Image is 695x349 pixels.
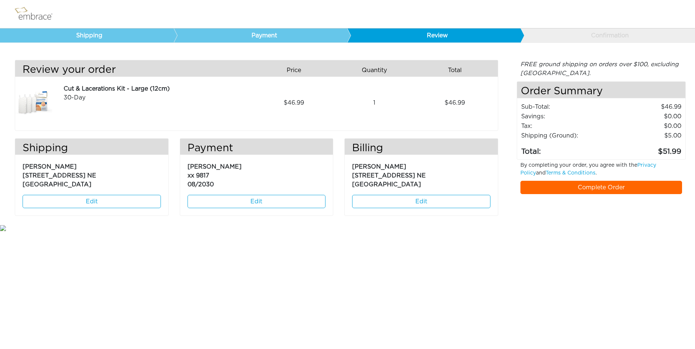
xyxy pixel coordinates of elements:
[352,195,490,208] a: Edit
[546,170,596,176] a: Terms & Conditions
[345,142,498,155] h3: Billing
[23,159,161,189] p: [PERSON_NAME] [STREET_ADDRESS] NE [GEOGRAPHIC_DATA]
[188,182,214,187] span: 08/2030
[609,140,682,157] td: 51.99
[520,181,682,194] a: Complete Order
[23,195,161,208] a: Edit
[180,142,333,155] h3: Payment
[520,163,656,176] a: Privacy Policy
[521,102,609,112] td: Sub-Total:
[445,98,465,107] span: 46.99
[520,28,694,43] a: Confirmation
[609,121,682,131] td: 0.00
[515,162,688,181] div: By completing your order, you agree with the and .
[347,28,521,43] a: Review
[609,102,682,112] td: 46.99
[284,98,304,107] span: 46.99
[15,142,168,155] h3: Shipping
[173,28,347,43] a: Payment
[13,5,61,23] img: logo.png
[256,64,337,77] div: Price
[609,131,682,140] td: $5.00
[517,60,686,78] div: FREE ground shipping on orders over $100, excluding [GEOGRAPHIC_DATA].
[373,98,375,107] span: 1
[64,93,251,102] div: 30-Day
[362,66,387,75] span: Quantity
[188,164,242,170] span: [PERSON_NAME]
[517,82,685,98] h4: Order Summary
[188,195,326,208] a: Edit
[521,140,609,157] td: Total:
[15,64,251,77] h3: Review your order
[15,84,52,121] img: b8104fea-8da9-11e7-a57a-02e45ca4b85b.jpeg
[417,64,497,77] div: Total
[609,112,682,121] td: 0.00
[352,159,490,189] p: [PERSON_NAME] [STREET_ADDRESS] NE [GEOGRAPHIC_DATA]
[64,84,251,93] div: Cut & Lacerations Kit - Large (12cm)
[188,173,209,179] span: xx 9817
[521,131,609,140] td: Shipping (Ground):
[521,112,609,121] td: Savings :
[521,121,609,131] td: Tax:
